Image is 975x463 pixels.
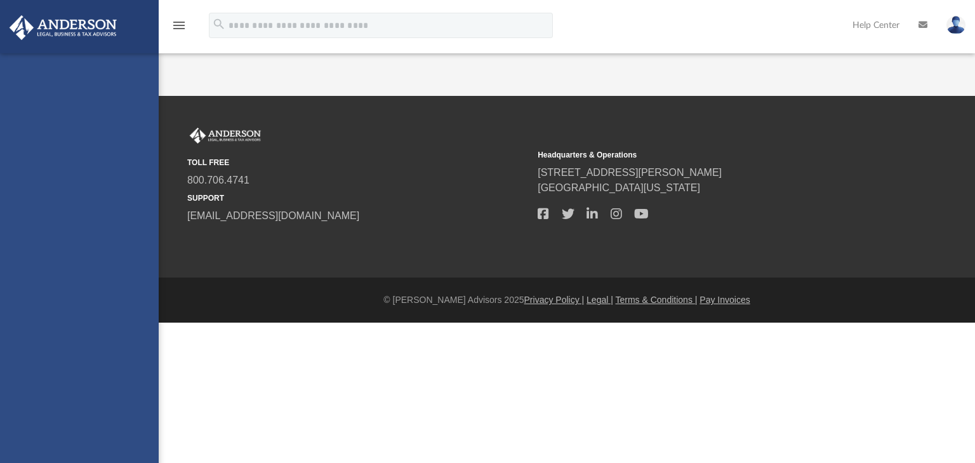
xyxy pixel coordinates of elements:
[187,175,249,185] a: 800.706.4741
[187,128,263,144] img: Anderson Advisors Platinum Portal
[212,17,226,31] i: search
[159,293,975,307] div: © [PERSON_NAME] Advisors 2025
[171,18,187,33] i: menu
[538,167,722,178] a: [STREET_ADDRESS][PERSON_NAME]
[171,24,187,33] a: menu
[187,192,529,204] small: SUPPORT
[524,295,585,305] a: Privacy Policy |
[700,295,750,305] a: Pay Invoices
[587,295,613,305] a: Legal |
[538,182,700,193] a: [GEOGRAPHIC_DATA][US_STATE]
[6,15,121,40] img: Anderson Advisors Platinum Portal
[538,149,879,161] small: Headquarters & Operations
[616,295,698,305] a: Terms & Conditions |
[187,157,529,168] small: TOLL FREE
[946,16,965,34] img: User Pic
[187,210,359,221] a: [EMAIL_ADDRESS][DOMAIN_NAME]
